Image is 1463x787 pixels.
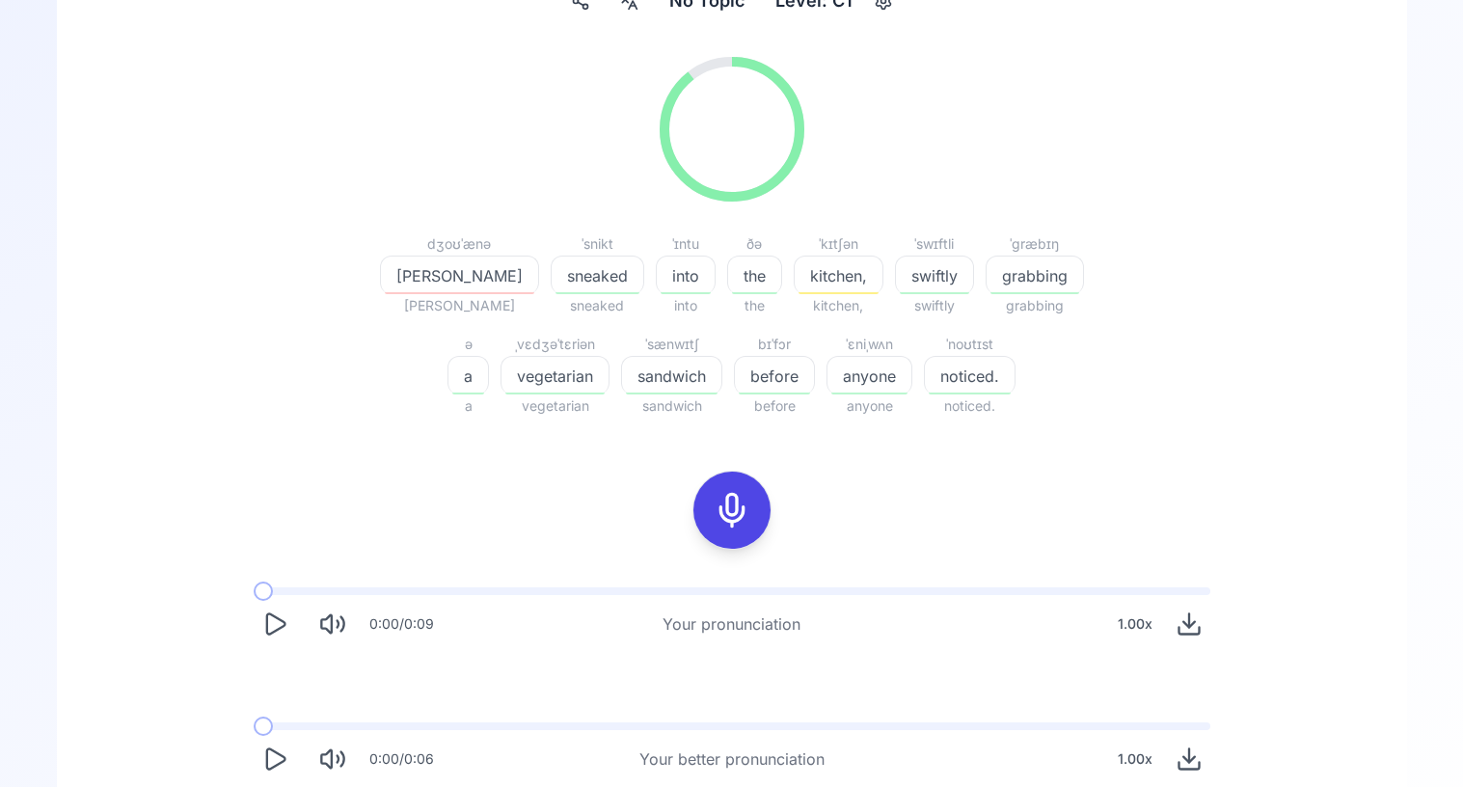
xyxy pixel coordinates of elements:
span: sneaked [551,294,644,317]
span: vegetarian [501,365,609,388]
div: ðə [727,232,782,256]
div: ˈnoʊtɪst [924,333,1016,356]
button: a [447,356,489,394]
div: 0:00 / 0:06 [369,749,434,769]
span: [PERSON_NAME] [381,264,538,287]
div: ə [447,333,489,356]
div: ˌvɛdʒəˈtɛriən [501,333,610,356]
button: noticed. [924,356,1016,394]
button: Download audio [1168,603,1210,645]
button: anyone [826,356,912,394]
button: swiftly [895,256,974,294]
div: ˈswɪftli [895,232,974,256]
span: before [735,365,814,388]
span: before [734,394,815,418]
span: the [727,294,782,317]
button: grabbing [986,256,1084,294]
span: grabbing [986,294,1084,317]
div: ˈɡræbɪŋ [986,232,1084,256]
span: sneaked [552,264,643,287]
div: Your better pronunciation [639,747,825,771]
span: kitchen, [794,294,883,317]
button: into [656,256,716,294]
div: 0:00 / 0:09 [369,614,434,634]
button: before [734,356,815,394]
button: Play [254,738,296,780]
button: Mute [312,603,354,645]
div: ˈsnikt [551,232,644,256]
div: ˈɪntu [656,232,716,256]
div: ˈɛniˌwʌn [826,333,912,356]
span: swiftly [895,294,974,317]
div: 1.00 x [1110,605,1160,643]
span: sandwich [621,394,722,418]
button: vegetarian [501,356,610,394]
span: sandwich [622,365,721,388]
div: bɪˈfɔr [734,333,815,356]
span: grabbing [987,264,1083,287]
div: 1.00 x [1110,740,1160,778]
span: swiftly [896,264,973,287]
span: into [656,294,716,317]
button: sneaked [551,256,644,294]
span: kitchen, [795,264,882,287]
div: ˈsænwɪtʃ [621,333,722,356]
div: ˈkɪtʃən [794,232,883,256]
span: noticed. [924,394,1016,418]
span: noticed. [925,365,1015,388]
span: into [657,264,715,287]
button: [PERSON_NAME] [380,256,539,294]
div: dʒoʊˈænə [380,232,539,256]
button: Play [254,603,296,645]
span: the [728,264,781,287]
button: kitchen, [794,256,883,294]
span: vegetarian [501,394,610,418]
button: sandwich [621,356,722,394]
span: a [447,394,489,418]
button: Download audio [1168,738,1210,780]
span: anyone [826,394,912,418]
span: a [448,365,488,388]
button: Mute [312,738,354,780]
span: anyone [827,365,911,388]
button: the [727,256,782,294]
span: [PERSON_NAME] [380,294,539,317]
div: Your pronunciation [663,612,800,636]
